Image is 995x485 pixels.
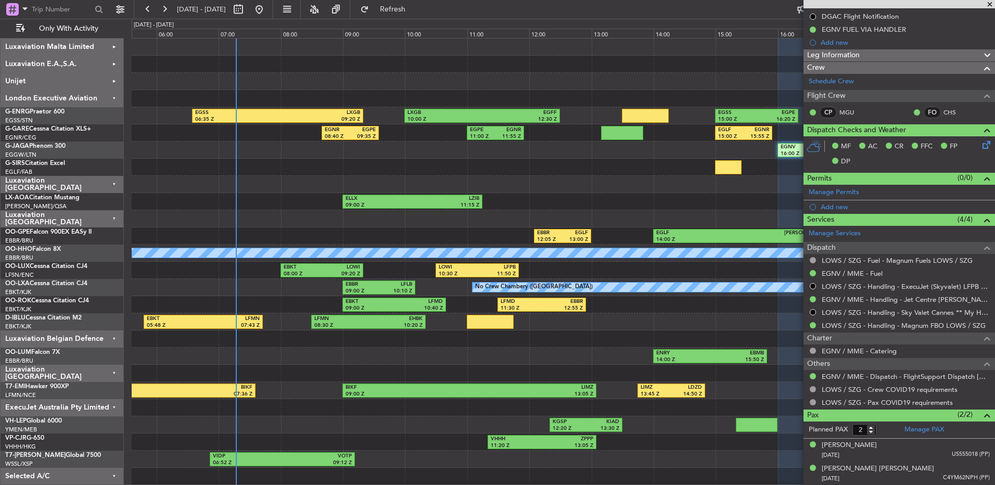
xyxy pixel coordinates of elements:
a: G-JAGAPhenom 300 [5,143,66,149]
a: G-SIRSCitation Excel [5,160,65,167]
a: CHS [943,108,967,117]
div: CP [820,107,837,118]
div: 14:50 Z [671,391,702,398]
span: (0/0) [958,172,973,183]
span: OO-ROK [5,298,31,304]
div: EGSS [718,109,757,117]
span: Leg Information [807,49,860,61]
div: VHHH [491,436,542,443]
span: Dispatch [807,242,836,254]
div: LFMN [314,315,368,323]
span: Pax [807,410,819,422]
div: EGNR [325,126,350,134]
div: [DATE] - [DATE] [134,21,174,30]
a: OO-LUMFalcon 7X [5,349,60,355]
div: LXGB [407,109,482,117]
div: 08:00 [281,29,343,38]
a: EGLF/FAB [5,168,32,176]
a: OO-LUXCessna Citation CJ4 [5,263,87,270]
div: 09:35 Z [350,133,376,141]
div: Add new [821,38,990,47]
div: VOTP [283,453,352,460]
div: LIMZ [641,384,671,391]
div: 11:15 Z [413,202,480,209]
span: (4/4) [958,214,973,225]
span: C4YM62NPH (PP) [943,474,990,482]
div: 06:35 Z [195,116,277,123]
span: T7-[PERSON_NAME] [5,452,66,458]
div: Add new [821,202,990,211]
div: 13:45 Z [641,391,671,398]
span: VH-LEP [5,418,27,424]
div: 16:00 Z [781,150,840,158]
div: LOWI [322,264,360,271]
div: 09:00 [343,29,405,38]
div: 11:00 Z [470,133,495,141]
a: D-IBLUCessna Citation M2 [5,315,82,321]
span: Others [807,358,830,370]
button: Refresh [355,1,418,18]
a: LFMN/NCE [5,391,36,399]
span: DP [841,157,850,167]
a: LOWS / SZG - Handling - ExecuJet (Skyvalet) LFPB / LBG [822,282,990,291]
div: 09:00 Z [346,288,379,295]
a: LFSN/ENC [5,271,34,279]
div: EBBR [542,298,583,305]
div: No Crew Chambery ([GEOGRAPHIC_DATA]) [475,279,593,295]
span: (2/2) [958,409,973,420]
input: Trip Number [32,2,92,17]
div: 13:05 Z [542,442,593,450]
span: Dispatch Checks and Weather [807,124,906,136]
div: [PERSON_NAME] [822,440,877,451]
div: KGSP [553,418,586,426]
div: EGSS [195,109,277,117]
a: EBKT/KJK [5,323,31,330]
span: MF [841,142,851,152]
div: 09:20 Z [278,116,360,123]
a: EGNV / MME - Dispatch - FlightSupport Dispatch [GEOGRAPHIC_DATA] [822,372,990,381]
span: Refresh [371,6,415,13]
div: 08:30 Z [314,322,368,329]
div: 13:00 [592,29,654,38]
a: EGNV / MME - Handling - Jet Centre [PERSON_NAME] Aviation EGNV / MME [822,295,990,304]
div: BIKF [346,384,469,391]
a: LOWS / SZG - Handling - Magnum FBO LOWS / SZG [822,321,986,330]
div: 09:00 Z [346,391,469,398]
a: VP-CJRG-650 [5,435,44,441]
a: Manage Services [809,228,861,239]
div: EGNR [495,126,521,134]
div: 08:40 Z [325,133,350,141]
span: [DATE] [822,451,839,459]
div: 11:55 Z [495,133,521,141]
a: MGU [839,108,863,117]
div: EBKT [147,315,203,323]
div: [PERSON_NAME] [741,229,826,237]
div: 09:00 Z [346,202,413,209]
div: EGLF [656,229,741,237]
div: 14:00 Z [656,356,710,364]
a: T7-EMIHawker 900XP [5,384,69,390]
div: 13:00 Z [563,236,588,244]
div: 14:00 [654,29,716,38]
div: EGPE [350,126,376,134]
div: VIDP [213,453,283,460]
span: T7-EMI [5,384,25,390]
span: FFC [921,142,933,152]
div: LFLB [379,281,412,288]
div: BIKF [134,384,252,391]
span: [DATE] - [DATE] [177,5,226,14]
div: ENRY [656,350,710,357]
span: Crew [807,62,825,74]
a: EGNR/CEG [5,134,36,142]
span: LX-AOA [5,195,29,201]
a: [PERSON_NAME]/QSA [5,202,67,210]
div: LFMN [203,315,260,323]
div: 11:30 Z [501,305,542,312]
div: 10:40 Z [394,305,443,312]
div: EBKT [284,264,322,271]
div: 07:00 [219,29,280,38]
span: G-GARE [5,126,29,132]
a: EGSS/STN [5,117,33,124]
div: ELLX [346,195,413,202]
div: 11:00 [467,29,529,38]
